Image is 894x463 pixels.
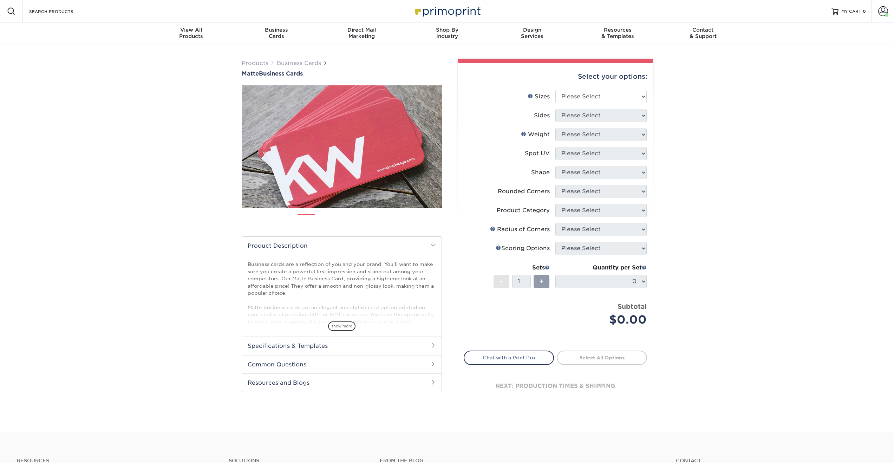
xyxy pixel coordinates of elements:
div: Spot UV [525,149,550,158]
a: MatteBusiness Cards [242,70,442,77]
div: & Support [660,27,746,39]
div: Products [149,27,234,39]
span: Direct Mail [319,27,404,33]
div: next: production times & shipping [464,365,647,407]
h2: Product Description [242,237,442,255]
a: Chat with a Print Pro [464,351,554,365]
img: Business Cards 01 [298,211,315,229]
h2: Specifications & Templates [242,337,442,355]
div: Industry [404,27,490,39]
h2: Common Questions [242,355,442,373]
a: Products [242,60,268,66]
span: + [539,276,544,287]
span: MY CART [841,8,861,14]
a: BusinessCards [234,22,319,45]
div: Quantity per Set [555,263,647,272]
img: Business Cards 02 [321,211,339,229]
div: Sides [534,111,550,120]
div: Sizes [528,92,550,101]
a: Shop ByIndustry [404,22,490,45]
span: View All [149,27,234,33]
span: Business [234,27,319,33]
div: Scoring Options [496,244,550,253]
div: Radius of Corners [490,225,550,234]
h2: Resources and Blogs [242,373,442,392]
div: $0.00 [561,311,647,328]
strong: Subtotal [618,302,647,310]
input: SEARCH PRODUCTS..... [28,7,97,15]
div: Shape [531,168,550,177]
div: Select your options: [464,63,647,90]
h1: Business Cards [242,70,442,77]
div: Services [490,27,575,39]
span: Resources [575,27,660,33]
div: Sets [494,263,550,272]
a: Direct MailMarketing [319,22,404,45]
a: Contact& Support [660,22,746,45]
span: show more [328,321,355,331]
div: Cards [234,27,319,39]
span: - [500,276,503,287]
a: Resources& Templates [575,22,660,45]
div: Marketing [319,27,404,39]
div: Rounded Corners [498,187,550,196]
img: Business Cards 04 [368,211,386,229]
a: View AllProducts [149,22,234,45]
img: Matte 01 [242,47,442,247]
span: Contact [660,27,746,33]
img: Business Cards 03 [345,211,362,229]
a: DesignServices [490,22,575,45]
a: Select All Options [557,351,647,365]
div: Weight [521,130,550,139]
div: Product Category [497,206,550,215]
span: Shop By [404,27,490,33]
img: Primoprint [412,4,482,19]
a: Business Cards [277,60,321,66]
span: Matte [242,70,259,77]
span: 0 [863,9,866,14]
span: Design [490,27,575,33]
p: Business cards are a reflection of you and your brand. You'll want to make sure you create a powe... [248,261,436,361]
div: & Templates [575,27,660,39]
